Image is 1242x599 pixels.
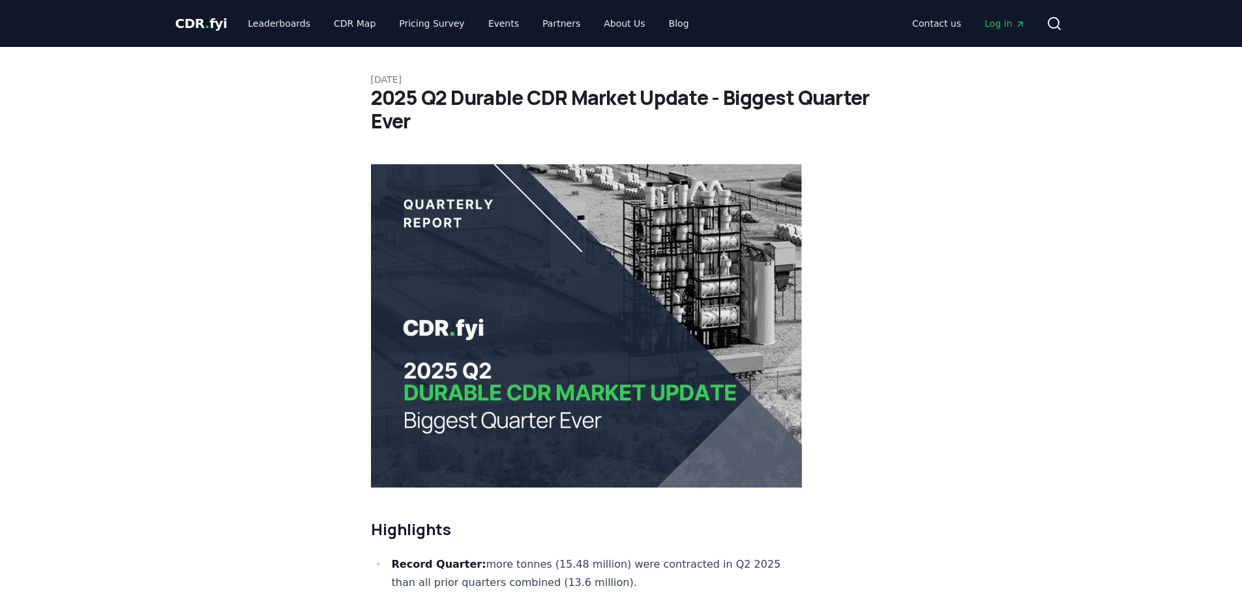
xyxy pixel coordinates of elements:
[323,12,386,35] a: CDR Map
[371,164,803,488] img: blog post image
[237,12,699,35] nav: Main
[984,17,1025,30] span: Log in
[237,12,321,35] a: Leaderboards
[371,86,872,133] h1: 2025 Q2 Durable CDR Market Update - Biggest Quarter Ever
[371,73,872,86] p: [DATE]
[175,16,228,31] span: CDR fyi
[974,12,1035,35] a: Log in
[175,14,228,33] a: CDR.fyi
[388,555,803,592] li: more tonnes (15.48 million) were contracted in Q2 2025 than all prior quarters combined (13.6 mil...
[902,12,971,35] a: Contact us
[902,12,1035,35] nav: Main
[593,12,655,35] a: About Us
[371,519,803,540] h2: Highlights
[532,12,591,35] a: Partners
[392,558,486,570] strong: Record Quarter:
[389,12,475,35] a: Pricing Survey
[478,12,529,35] a: Events
[658,12,700,35] a: Blog
[205,16,209,31] span: .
